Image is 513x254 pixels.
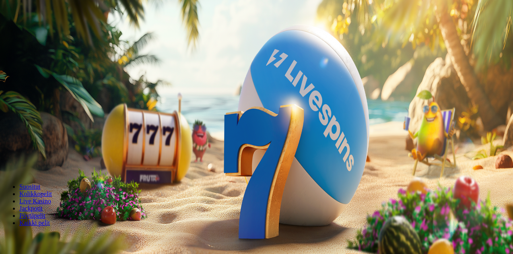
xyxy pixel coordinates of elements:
[19,219,50,226] span: Kaikki pelit
[19,183,40,190] a: Suositut
[19,205,43,212] a: Jackpotit
[3,169,510,242] header: Lobby
[19,198,51,204] a: Live Kasino
[19,212,45,219] span: Pöytäpelit
[3,169,510,227] nav: Lobby
[19,190,52,197] a: Kolikkopelit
